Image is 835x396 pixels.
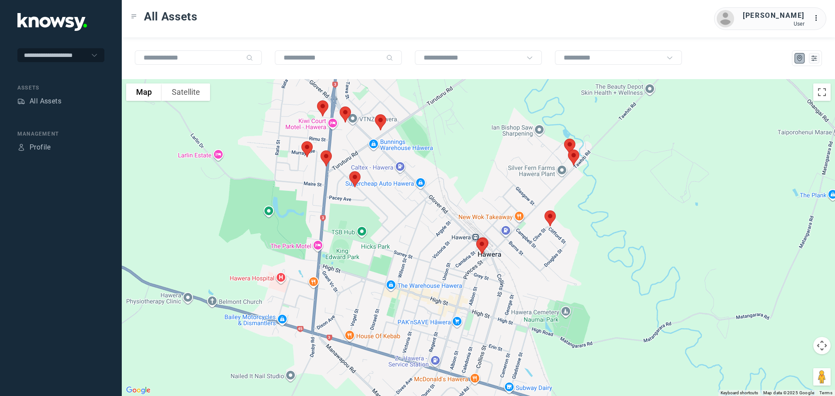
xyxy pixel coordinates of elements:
[743,10,805,21] div: [PERSON_NAME]
[17,96,61,106] a: AssetsAll Assets
[813,337,831,354] button: Map camera controls
[246,54,253,61] div: Search
[813,368,831,386] button: Drag Pegman onto the map to open Street View
[813,83,831,101] button: Toggle fullscreen view
[144,9,197,24] span: All Assets
[813,13,824,25] div: :
[17,130,104,138] div: Management
[162,83,210,101] button: Show satellite imagery
[763,390,814,395] span: Map data ©2025 Google
[30,96,61,106] div: All Assets
[17,97,25,105] div: Assets
[17,142,51,153] a: ProfileProfile
[17,84,104,92] div: Assets
[17,143,25,151] div: Profile
[126,83,162,101] button: Show street map
[131,13,137,20] div: Toggle Menu
[813,13,824,23] div: :
[743,21,805,27] div: User
[386,54,393,61] div: Search
[796,54,804,62] div: Map
[819,390,832,395] a: Terms (opens in new tab)
[717,10,734,27] img: avatar.png
[814,15,822,21] tspan: ...
[30,142,51,153] div: Profile
[17,13,87,31] img: Application Logo
[124,385,153,396] a: Open this area in Google Maps (opens a new window)
[810,54,818,62] div: List
[721,390,758,396] button: Keyboard shortcuts
[124,385,153,396] img: Google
